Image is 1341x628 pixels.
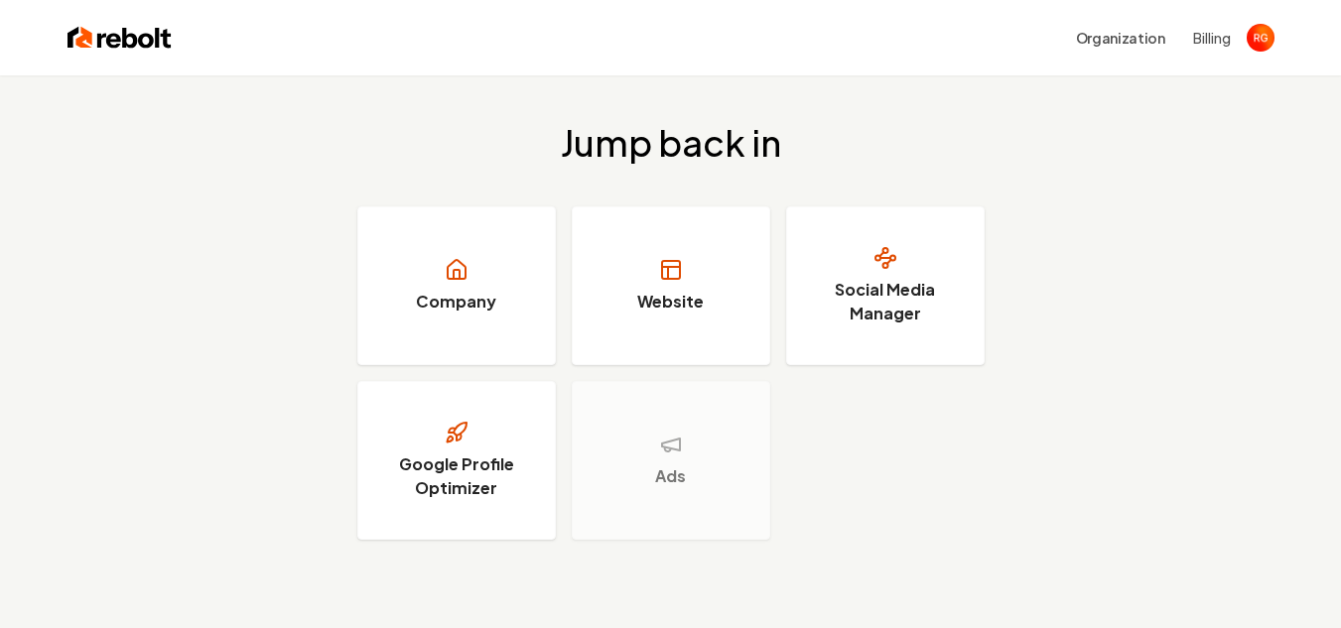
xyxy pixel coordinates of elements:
[416,290,496,314] h3: Company
[572,206,770,365] a: Website
[382,452,531,500] h3: Google Profile Optimizer
[1247,24,1274,52] button: Open user button
[655,464,686,488] h3: Ads
[1064,20,1177,56] button: Organization
[67,24,172,52] img: Rebolt Logo
[1193,28,1231,48] button: Billing
[561,123,781,163] h2: Jump back in
[1247,24,1274,52] img: Rey Gonzalez
[357,206,556,365] a: Company
[786,206,985,365] a: Social Media Manager
[357,381,556,540] a: Google Profile Optimizer
[811,278,960,325] h3: Social Media Manager
[637,290,704,314] h3: Website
